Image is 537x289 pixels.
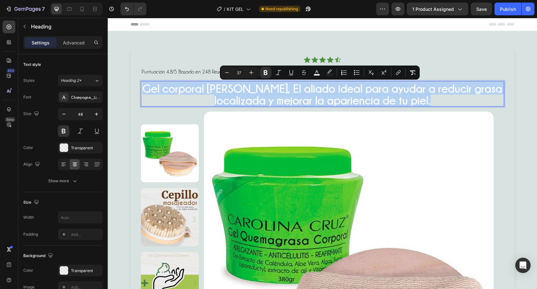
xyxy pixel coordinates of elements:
span: / [224,6,225,12]
button: Heading 2* [58,75,103,86]
p: Heading [31,23,100,30]
div: Color [23,268,33,273]
div: Align [23,160,41,169]
span: Heading 2* [61,78,82,83]
span: 1 product assigned [412,6,454,12]
div: Styles [23,78,35,83]
span: KIT GEL [227,6,244,12]
div: 450 [6,68,15,73]
div: Padding [23,231,38,237]
span: Need republishing [265,6,298,12]
p: Advanced [63,39,85,46]
div: Font [23,94,31,100]
button: Publish [494,3,521,15]
button: Show more [23,175,103,187]
div: Publish [500,6,516,12]
div: Size [23,110,40,118]
div: Beta [5,117,15,122]
div: Show more [48,178,78,184]
iframe: Design area [108,18,537,289]
div: Transparent [71,145,101,151]
span: Save [476,6,487,12]
div: Editor contextual toolbar [220,66,420,80]
p: 7 [42,5,45,13]
div: Size [23,198,40,207]
button: 7 [3,3,48,15]
div: Champagne__Limousines_Bold1 [71,95,101,100]
div: Transparent [71,268,101,274]
div: Background [23,252,54,260]
p: Settings [32,39,50,46]
button: 1 product assigned [407,3,468,15]
div: Color [23,145,33,151]
div: Undo/Redo [121,3,146,15]
div: Width [23,215,34,220]
div: Add... [71,232,101,238]
input: Auto [58,212,102,223]
div: Open Intercom Messenger [515,258,531,273]
button: Save [471,3,492,15]
div: Text style [23,62,41,67]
